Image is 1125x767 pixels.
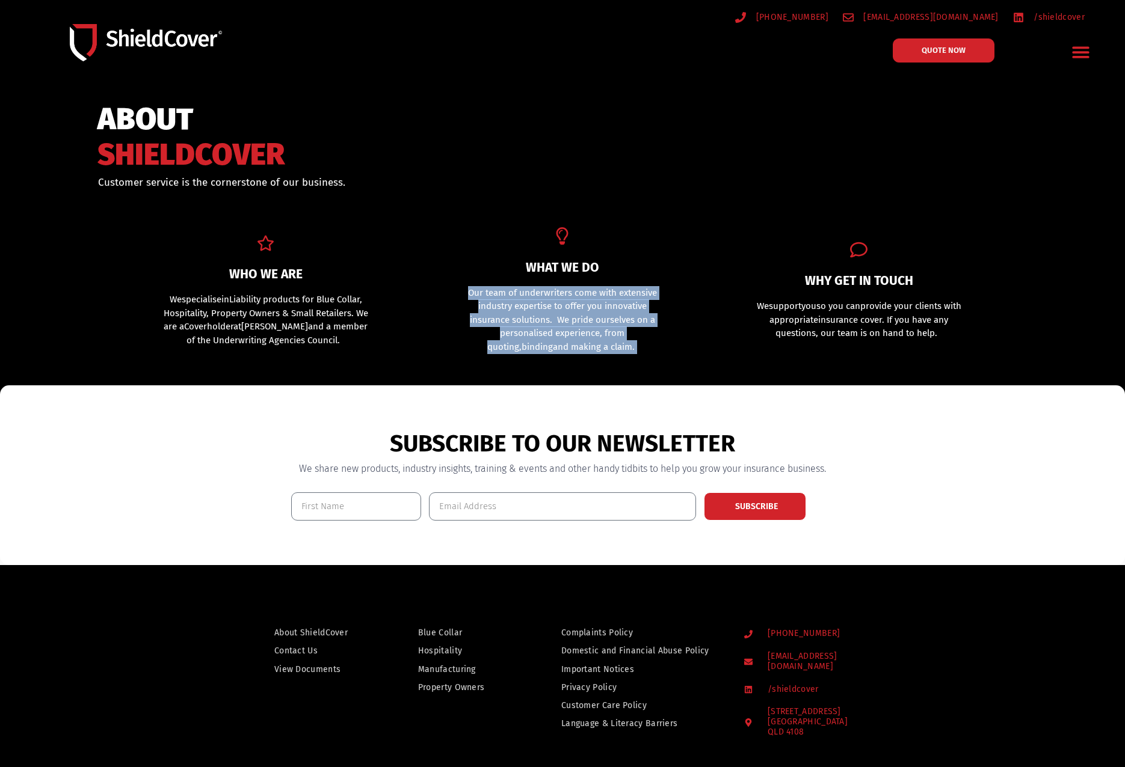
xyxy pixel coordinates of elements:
[765,707,848,737] span: [STREET_ADDRESS]
[753,10,828,25] span: [PHONE_NUMBER]
[70,24,222,61] img: Shield-Cover-Underwriting-Australia-logo-full
[561,680,617,695] span: Privacy Policy
[769,301,961,325] span: provide your clients with appropriate
[418,662,510,677] a: Manufacturing
[843,10,999,25] a: [EMAIL_ADDRESS][DOMAIN_NAME]
[291,464,834,474] h3: We share new products, industry insights, training & events and other handy tidbits to help you g...
[765,652,892,672] span: [EMAIL_ADDRESS][DOMAIN_NAME]
[561,716,721,731] a: Language & Literacy Barriers
[418,643,462,658] span: Hospitality
[561,698,647,713] span: Customer Care Policy
[221,294,229,305] span: in
[553,341,635,352] span: and making a claim.
[1067,38,1095,66] div: Menu Toggle
[468,287,657,325] span: Our team of underwriters come with extensive industry expertise to offer you innovative insurance...
[418,625,462,640] span: Blue Collar
[922,46,966,54] span: QUOTE NOW
[561,716,677,731] span: Language & Literacy Barriers
[755,275,963,287] h2: WHY GET IN TOUCH
[561,643,709,658] span: Domestic and Financial Abuse Policy
[768,727,848,738] div: QLD 4108
[744,652,892,672] a: [EMAIL_ADDRESS][DOMAIN_NAME]
[291,492,421,521] input: First Name
[418,680,510,695] a: Property Owners
[765,685,819,695] span: /shieldcover
[769,301,801,311] span: support
[229,294,233,305] span: L
[816,301,860,311] span: so you can
[561,698,721,713] a: Customer Care Policy
[458,261,666,274] h2: WHAT WE DO
[184,321,233,332] span: Coverholder
[182,294,221,305] span: specialise
[735,503,778,511] span: SUBSCRIBE
[418,625,510,640] a: Blue Collar
[801,301,816,311] span: you
[274,625,348,640] span: About ShieldCover
[170,294,182,305] span: We
[97,107,285,132] span: ABOUT
[487,314,655,352] span: . We pride ourselves on a personalised experience, from quoting,
[704,492,806,521] button: SUBSCRIBE
[186,321,368,346] span: and a member of the Underwriting Agencies Council.
[98,176,345,189] span: Customer service is the cornerstone of our business.
[274,643,366,658] a: Contact Us
[164,294,362,319] span: iability products for Blue Collar, Hospitality, Property Owners & Small Retailers.
[274,662,341,677] span: View Documents
[241,321,308,332] span: [PERSON_NAME]
[744,685,892,695] a: /shieldcover
[561,680,721,695] a: Privacy Policy
[291,430,834,458] h2: SUBSCRIBE TO OUR NEWSLETTER
[561,625,633,640] span: Complaints Policy
[162,268,369,281] h2: WHO WE ARE
[893,38,994,63] a: QUOTE NOW
[274,643,318,658] span: Contact Us
[1031,10,1085,25] span: /shieldcover
[274,662,366,677] a: View Documents
[1013,10,1085,25] a: /shieldcover
[522,341,553,352] span: binding
[561,643,721,658] a: Domestic and Financial Abuse Policy
[757,301,769,311] span: We
[765,629,840,639] span: [PHONE_NUMBER]
[274,625,366,640] a: About ShieldCover
[561,662,721,677] a: Important Notices
[418,643,510,658] a: Hospitality
[429,492,697,521] input: Email Address
[735,10,828,25] a: [PHONE_NUMBER]
[561,625,721,640] a: Complaints Policy
[418,662,476,677] span: Manufacturing
[768,717,848,738] div: [GEOGRAPHIC_DATA]
[418,680,485,695] span: Property Owners
[233,321,241,332] span: at
[775,314,948,339] span: insurance cover. If you have any questions, our team is on hand to help.
[860,10,998,25] span: [EMAIL_ADDRESS][DOMAIN_NAME]
[744,629,892,639] a: [PHONE_NUMBER]
[561,662,634,677] span: Important Notices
